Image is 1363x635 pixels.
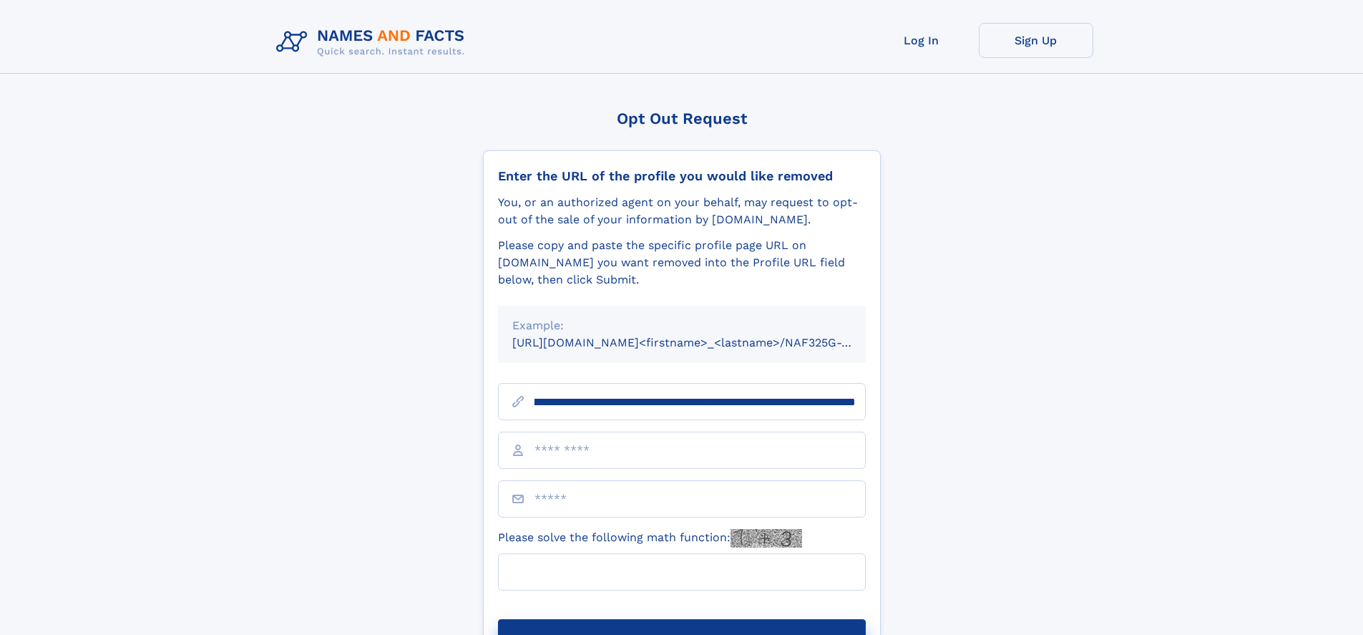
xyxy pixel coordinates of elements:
[498,168,866,184] div: Enter the URL of the profile you would like removed
[483,110,881,127] div: Opt Out Request
[979,23,1093,58] a: Sign Up
[270,23,477,62] img: Logo Names and Facts
[498,194,866,228] div: You, or an authorized agent on your behalf, may request to opt-out of the sale of your informatio...
[512,336,893,349] small: [URL][DOMAIN_NAME]<firstname>_<lastname>/NAF325G-xxxxxxxx
[498,237,866,289] div: Please copy and paste the specific profile page URL on [DOMAIN_NAME] you want removed into the Pr...
[498,529,802,548] label: Please solve the following math function:
[864,23,979,58] a: Log In
[512,317,851,334] div: Example:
